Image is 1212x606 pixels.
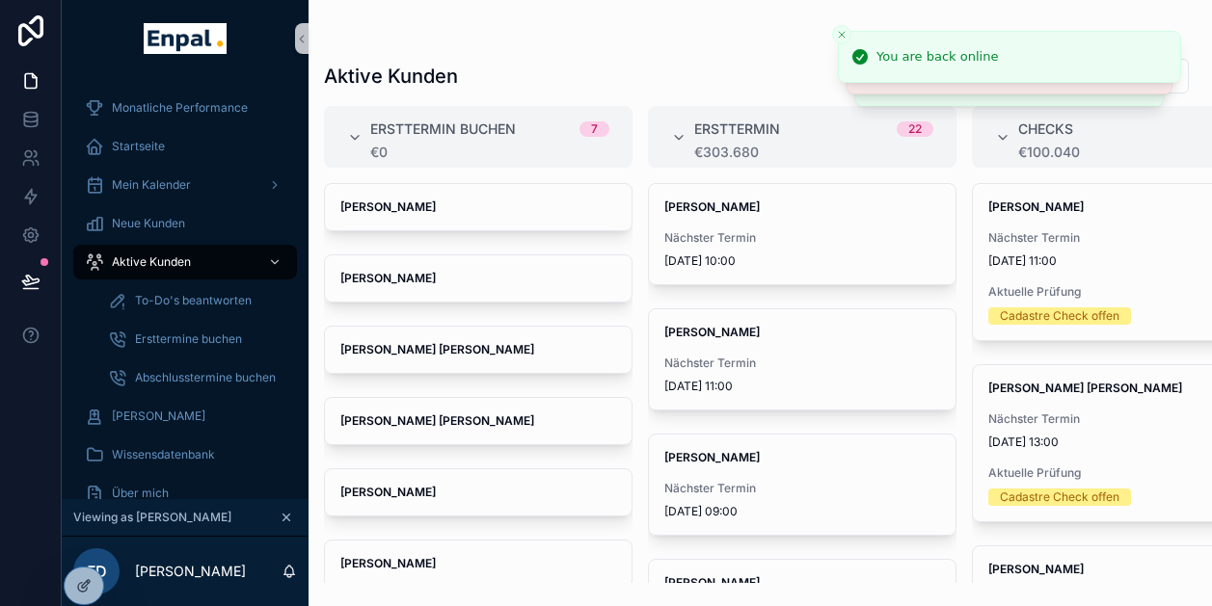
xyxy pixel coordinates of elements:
[340,556,436,570] strong: [PERSON_NAME]
[73,206,297,241] a: Neue Kunden
[664,230,940,246] span: Nächster Termin
[112,177,191,193] span: Mein Kalender
[591,121,598,137] div: 7
[73,245,297,279] a: Aktive Kunden
[988,199,1084,214] strong: [PERSON_NAME]
[664,253,940,269] span: [DATE] 10:00
[664,356,940,371] span: Nächster Termin
[112,486,169,501] span: Über mich
[324,326,633,374] a: [PERSON_NAME] [PERSON_NAME]
[324,397,633,445] a: [PERSON_NAME] [PERSON_NAME]
[648,308,956,410] a: [PERSON_NAME]Nächster Termin[DATE] 11:00
[988,562,1084,576] strong: [PERSON_NAME]
[96,283,297,318] a: To-Do's beantworten
[73,129,297,164] a: Startseite
[324,63,458,90] h1: Aktive Kunden
[62,77,309,499] div: scrollable content
[648,183,956,285] a: [PERSON_NAME]Nächster Termin[DATE] 10:00
[908,121,922,137] div: 22
[73,399,297,434] a: [PERSON_NAME]
[135,331,242,347] span: Ersttermine buchen
[832,25,851,44] button: Close toast
[112,447,215,462] span: Wissensdatenbank
[73,476,297,511] a: Über mich
[112,254,191,270] span: Aktive Kunden
[73,91,297,125] a: Monatliche Performance
[112,100,248,116] span: Monatliche Performance
[112,216,185,231] span: Neue Kunden
[340,271,436,285] strong: [PERSON_NAME]
[876,47,998,66] div: You are back online
[135,562,246,581] p: [PERSON_NAME]
[87,560,107,583] span: FD
[324,254,633,303] a: [PERSON_NAME]
[135,293,252,308] span: To-Do's beantworten
[664,325,760,339] strong: [PERSON_NAME]
[144,23,226,54] img: App logo
[1018,119,1073,139] span: Checks
[73,437,297,472] a: Wissensdatenbank
[135,370,276,385] span: Abschlusstermine buchen
[340,199,436,214] strong: [PERSON_NAME]
[1000,488,1119,506] div: Cadastre Check offen
[96,360,297,395] a: Abschlusstermine buchen
[73,168,297,202] a: Mein Kalender
[96,322,297,356] a: Ersttermine buchen
[340,413,534,428] strong: [PERSON_NAME] [PERSON_NAME]
[694,119,780,139] span: Ersttermin
[370,145,609,160] div: €0
[664,379,940,394] span: [DATE] 11:00
[664,199,760,214] strong: [PERSON_NAME]
[664,481,940,496] span: Nächster Termin
[112,408,205,424] span: [PERSON_NAME]
[324,183,633,231] a: [PERSON_NAME]
[1000,307,1119,325] div: Cadastre Check offen
[73,510,231,525] span: Viewing as [PERSON_NAME]
[664,575,760,590] strong: [PERSON_NAME]
[664,450,760,464] strong: [PERSON_NAME]
[112,139,165,154] span: Startseite
[370,119,516,139] span: Ersttermin buchen
[340,342,534,356] strong: [PERSON_NAME] [PERSON_NAME]
[324,468,633,516] a: [PERSON_NAME]
[324,540,633,588] a: [PERSON_NAME]
[694,145,933,160] div: €303.680
[648,434,956,536] a: [PERSON_NAME]Nächster Termin[DATE] 09:00
[988,381,1182,395] strong: [PERSON_NAME] [PERSON_NAME]
[340,485,436,499] strong: [PERSON_NAME]
[664,504,940,519] span: [DATE] 09:00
